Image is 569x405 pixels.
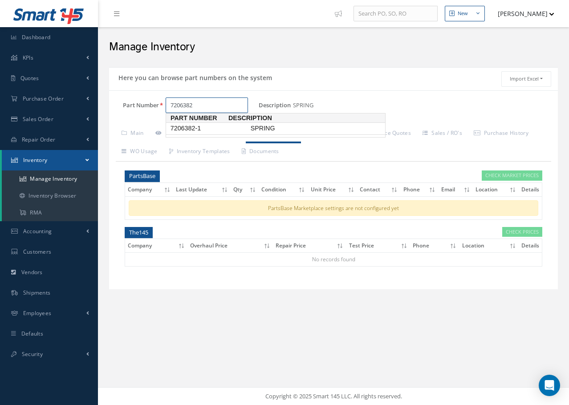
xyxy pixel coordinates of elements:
span: PartsBase Marketplace settings are not configured yet [268,204,399,212]
span: Part Number [166,113,228,123]
th: Condition [259,182,308,196]
button: CHECK PRICES [502,227,542,237]
a: WO Usage [116,143,163,162]
a: Sales / RO's [417,125,468,143]
input: Search PO, SO, RO [354,6,438,22]
button: CHECK MARKET PRICES [482,170,542,181]
div: Open Intercom Messenger [539,375,560,396]
span: Employees [23,309,52,317]
td: No records found [125,253,542,266]
span: Repair Order [22,136,56,143]
th: Details [519,239,542,253]
th: Location [459,239,519,253]
th: Email [439,182,473,196]
a: Bird View [150,125,195,143]
label: Part Number [109,102,159,109]
th: Company [125,182,174,196]
a: RMA [2,204,98,221]
th: Overhaul Price [187,239,273,253]
span: SPRING [249,124,382,133]
th: Last Update [173,182,231,196]
label: Description [259,102,291,109]
span: Defaults [21,330,43,337]
span: Vendors [21,268,43,276]
th: Unit Price [308,182,358,196]
span: PartsBase [125,170,160,182]
th: Location [473,182,519,196]
span: Customers [23,248,52,255]
a: Documents [236,143,285,162]
th: Details [519,182,542,196]
div: New [458,10,468,17]
span: SPRING [293,97,317,113]
span: KPIs [23,54,33,61]
button: Import Excel [501,71,551,87]
h2: Manage Inventory [109,40,558,54]
span: Sales Order [23,115,53,123]
a: Inventory [2,150,98,170]
th: Phone [401,182,439,196]
th: Company [125,239,188,253]
th: Qty [231,182,259,196]
a: Purchase History [468,125,534,143]
span: Shipments [23,289,51,296]
th: Phone [410,239,459,253]
a: Inventory Templates [163,143,236,162]
span: Dashboard [22,33,51,41]
div: Copyright © 2025 Smart 145 LLC. All rights reserved. [107,392,560,401]
span: The145 [125,227,153,239]
span: Description [228,113,362,123]
th: Repair Price [273,239,346,253]
th: Test Price [346,239,410,253]
button: [PERSON_NAME] [489,5,554,22]
a: Service Quotes [357,125,417,143]
span: Purchase Order [23,95,64,102]
span: Inventory [23,156,48,164]
h5: Here you can browse part numbers on the system [116,71,272,82]
a: Main [116,125,150,143]
span: Quotes [20,74,39,82]
button: New [445,6,485,21]
th: Contact [357,182,400,196]
span: Accounting [23,227,52,235]
span: Security [22,350,43,358]
span: 7206382-1 [169,124,249,133]
a: Manage Inventory [2,170,98,187]
a: Inventory Browser [2,187,98,204]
